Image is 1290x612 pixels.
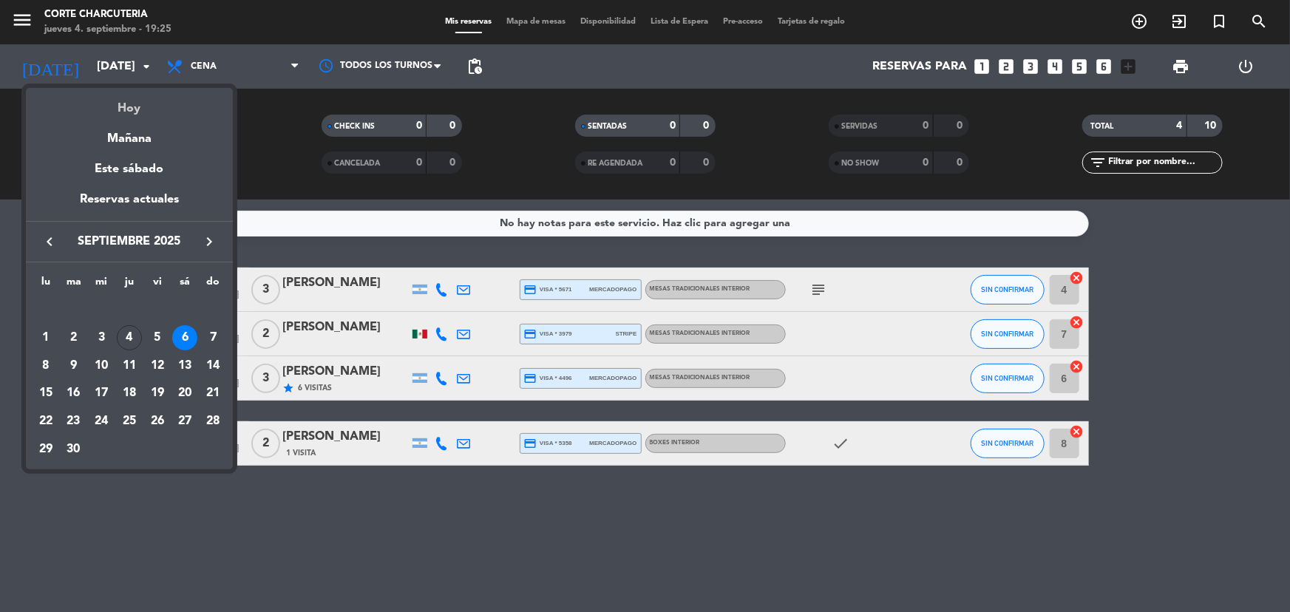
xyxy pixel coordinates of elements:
div: Reservas actuales [26,190,233,220]
th: domingo [199,273,227,296]
div: 23 [61,409,86,434]
div: 10 [89,353,114,378]
div: 4 [117,325,142,350]
i: keyboard_arrow_left [41,233,58,251]
div: 25 [117,409,142,434]
div: 16 [61,381,86,406]
div: 9 [61,353,86,378]
div: 7 [200,325,225,350]
th: martes [60,273,88,296]
td: 9 de septiembre de 2025 [60,352,88,380]
th: lunes [32,273,60,296]
div: Este sábado [26,149,233,190]
div: 15 [33,381,58,406]
div: 6 [172,325,197,350]
div: Hoy [26,88,233,118]
td: 1 de septiembre de 2025 [32,324,60,352]
th: viernes [143,273,172,296]
div: 18 [117,381,142,406]
td: SEP. [32,296,227,324]
td: 20 de septiembre de 2025 [172,380,200,408]
span: septiembre 2025 [63,232,196,251]
td: 26 de septiembre de 2025 [143,407,172,435]
td: 28 de septiembre de 2025 [199,407,227,435]
div: 11 [117,353,142,378]
div: 22 [33,409,58,434]
td: 6 de septiembre de 2025 [172,324,200,352]
button: keyboard_arrow_right [196,232,223,251]
td: 22 de septiembre de 2025 [32,407,60,435]
button: keyboard_arrow_left [36,232,63,251]
div: 13 [172,353,197,378]
td: 14 de septiembre de 2025 [199,352,227,380]
div: 24 [89,409,114,434]
td: 15 de septiembre de 2025 [32,380,60,408]
div: 3 [89,325,114,350]
div: 29 [33,437,58,462]
div: 19 [145,381,170,406]
td: 30 de septiembre de 2025 [60,435,88,463]
td: 25 de septiembre de 2025 [115,407,143,435]
div: 5 [145,325,170,350]
div: 20 [172,381,197,406]
div: 14 [200,353,225,378]
i: keyboard_arrow_right [200,233,218,251]
td: 12 de septiembre de 2025 [143,352,172,380]
th: sábado [172,273,200,296]
div: 28 [200,409,225,434]
td: 19 de septiembre de 2025 [143,380,172,408]
td: 16 de septiembre de 2025 [60,380,88,408]
div: 1 [33,325,58,350]
td: 23 de septiembre de 2025 [60,407,88,435]
th: miércoles [87,273,115,296]
div: 21 [200,381,225,406]
td: 3 de septiembre de 2025 [87,324,115,352]
div: 30 [61,437,86,462]
td: 29 de septiembre de 2025 [32,435,60,463]
div: 2 [61,325,86,350]
td: 4 de septiembre de 2025 [115,324,143,352]
td: 18 de septiembre de 2025 [115,380,143,408]
div: 12 [145,353,170,378]
td: 11 de septiembre de 2025 [115,352,143,380]
th: jueves [115,273,143,296]
td: 8 de septiembre de 2025 [32,352,60,380]
td: 7 de septiembre de 2025 [199,324,227,352]
td: 24 de septiembre de 2025 [87,407,115,435]
td: 13 de septiembre de 2025 [172,352,200,380]
td: 2 de septiembre de 2025 [60,324,88,352]
div: Mañana [26,118,233,149]
div: 17 [89,381,114,406]
td: 5 de septiembre de 2025 [143,324,172,352]
td: 21 de septiembre de 2025 [199,380,227,408]
td: 17 de septiembre de 2025 [87,380,115,408]
td: 10 de septiembre de 2025 [87,352,115,380]
td: 27 de septiembre de 2025 [172,407,200,435]
div: 27 [172,409,197,434]
div: 8 [33,353,58,378]
div: 26 [145,409,170,434]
